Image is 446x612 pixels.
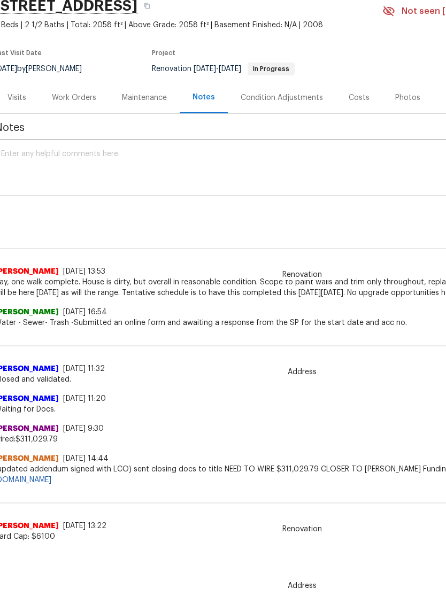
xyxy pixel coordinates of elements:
span: Renovation [276,269,328,280]
span: [DATE] 13:53 [63,268,105,275]
span: [DATE] 16:54 [63,308,107,316]
span: [DATE] [194,65,216,73]
span: [DATE] 11:32 [63,365,105,373]
span: In Progress [249,66,294,72]
span: [DATE] 11:20 [63,395,106,402]
span: [DATE] 14:44 [63,455,109,462]
div: Notes [193,92,215,103]
span: [DATE] [219,65,241,73]
div: Condition Adjustments [241,92,323,103]
span: - [194,65,241,73]
span: [DATE] 9:30 [63,425,104,432]
span: Address [281,367,323,377]
span: Project [152,50,175,56]
div: Visits [7,92,26,103]
div: Costs [349,92,370,103]
span: Renovation [276,524,328,534]
span: Renovation [152,65,295,73]
span: [DATE] 13:22 [63,522,106,530]
div: Maintenance [122,92,167,103]
div: Work Orders [52,92,96,103]
div: Photos [395,92,420,103]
